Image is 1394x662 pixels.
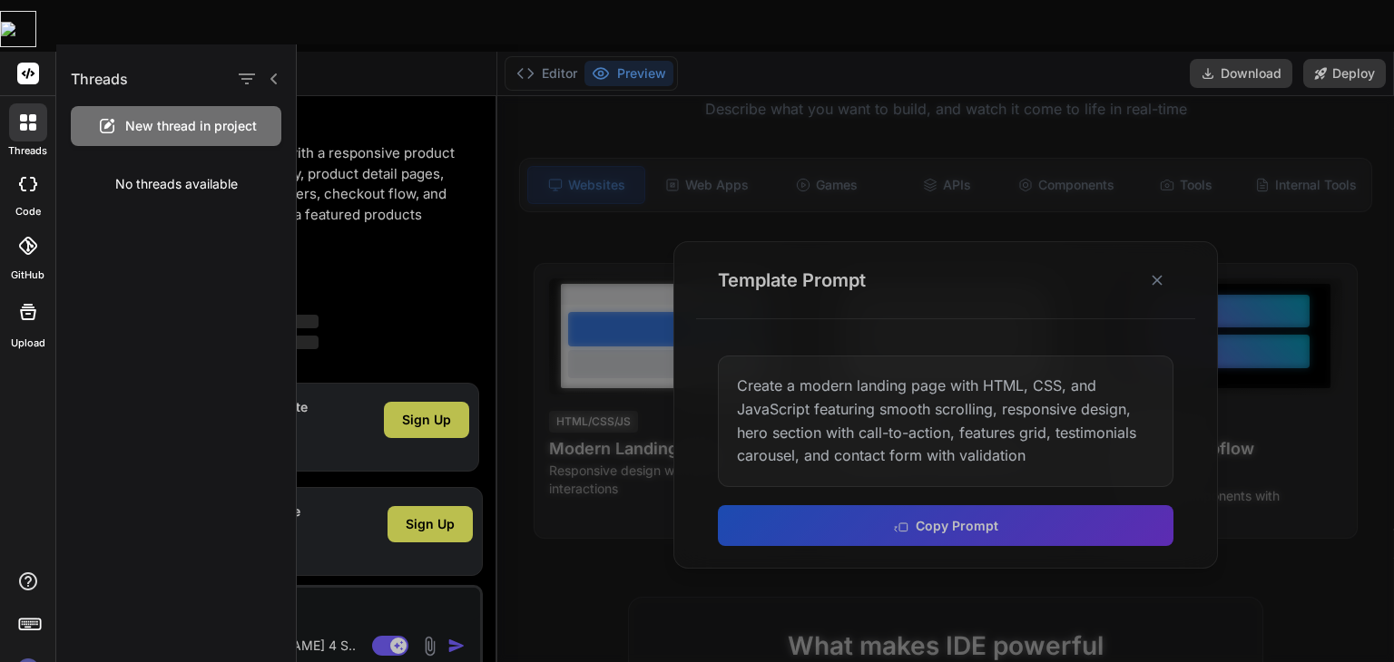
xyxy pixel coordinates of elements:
div: No threads available [56,161,296,208]
h1: Threads [71,68,128,90]
label: threads [8,143,47,159]
label: GitHub [11,268,44,283]
label: Upload [11,336,45,351]
label: code [15,204,41,219]
span: New thread in project [125,117,257,135]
